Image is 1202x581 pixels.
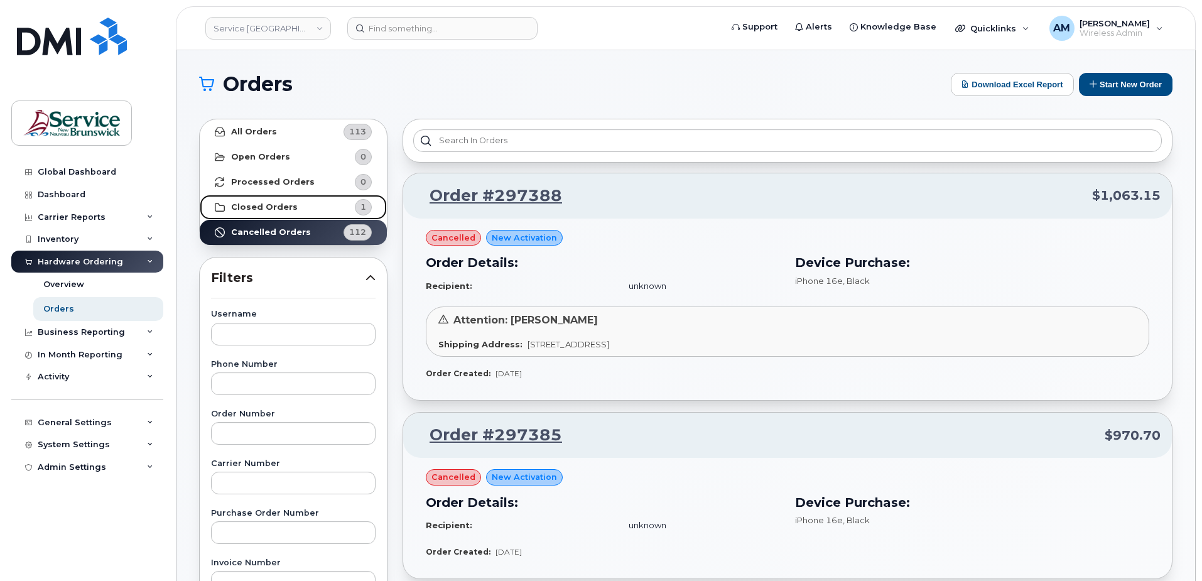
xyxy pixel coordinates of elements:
a: Open Orders0 [200,144,387,170]
a: Processed Orders0 [200,170,387,195]
label: Phone Number [211,361,376,369]
label: Order Number [211,410,376,418]
span: 112 [349,226,366,238]
span: $970.70 [1105,426,1161,445]
span: 1 [360,201,366,213]
strong: Order Created: [426,547,490,557]
span: 0 [360,176,366,188]
span: iPhone 16e [795,515,843,525]
span: Orders [223,75,293,94]
strong: Closed Orders [231,202,298,212]
span: iPhone 16e [795,276,843,286]
span: , Black [843,276,870,286]
span: [DATE] [495,547,522,557]
span: Filters [211,269,365,287]
span: New Activation [492,232,557,244]
span: [STREET_ADDRESS] [528,339,609,349]
h3: Order Details: [426,493,780,512]
span: $1,063.15 [1092,187,1161,205]
strong: Recipient: [426,520,472,530]
label: Carrier Number [211,460,376,468]
a: Closed Orders1 [200,195,387,220]
strong: Shipping Address: [438,339,522,349]
span: New Activation [492,471,557,483]
strong: Processed Orders [231,177,315,187]
td: unknown [617,275,780,297]
span: cancelled [431,471,475,483]
span: [DATE] [495,369,522,378]
strong: Open Orders [231,152,290,162]
span: , Black [843,515,870,525]
h3: Order Details: [426,253,780,272]
label: Username [211,310,376,318]
a: Cancelled Orders112 [200,220,387,245]
strong: Cancelled Orders [231,227,311,237]
h3: Device Purchase: [795,253,1149,272]
a: Order #297385 [414,424,562,447]
a: All Orders113 [200,119,387,144]
span: 0 [360,151,366,163]
a: Order #297388 [414,185,562,207]
strong: Recipient: [426,281,472,291]
strong: All Orders [231,127,277,137]
span: 113 [349,126,366,138]
label: Purchase Order Number [211,509,376,518]
button: Download Excel Report [951,73,1074,96]
td: unknown [617,514,780,536]
label: Invoice Number [211,559,376,567]
input: Search in orders [413,129,1162,152]
button: Start New Order [1079,73,1172,96]
span: Attention: [PERSON_NAME] [453,314,598,326]
h3: Device Purchase: [795,493,1149,512]
strong: Order Created: [426,369,490,378]
span: cancelled [431,232,475,244]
